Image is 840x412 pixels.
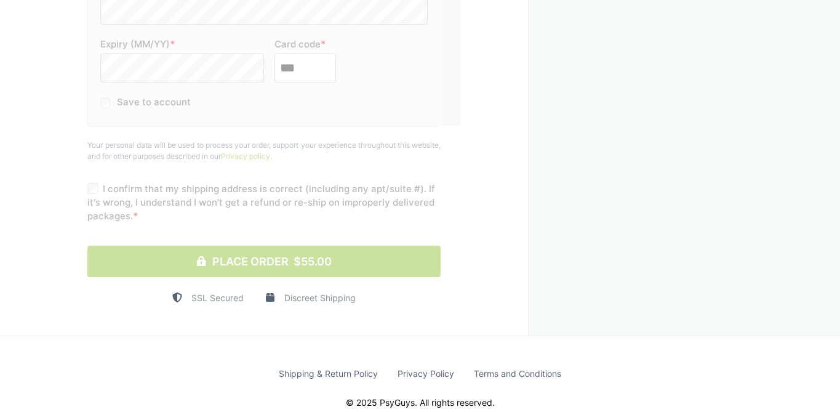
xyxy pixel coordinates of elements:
a: Shipping & Return Policy [279,367,378,380]
a: Privacy Policy [398,367,454,380]
p: © 2025 PsyGuys. All rights reserved.​ [70,398,771,407]
span: Discreet Shipping [284,291,356,304]
span: SSL Secured [191,291,244,304]
a: Terms and Conditions​ [474,367,561,380]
